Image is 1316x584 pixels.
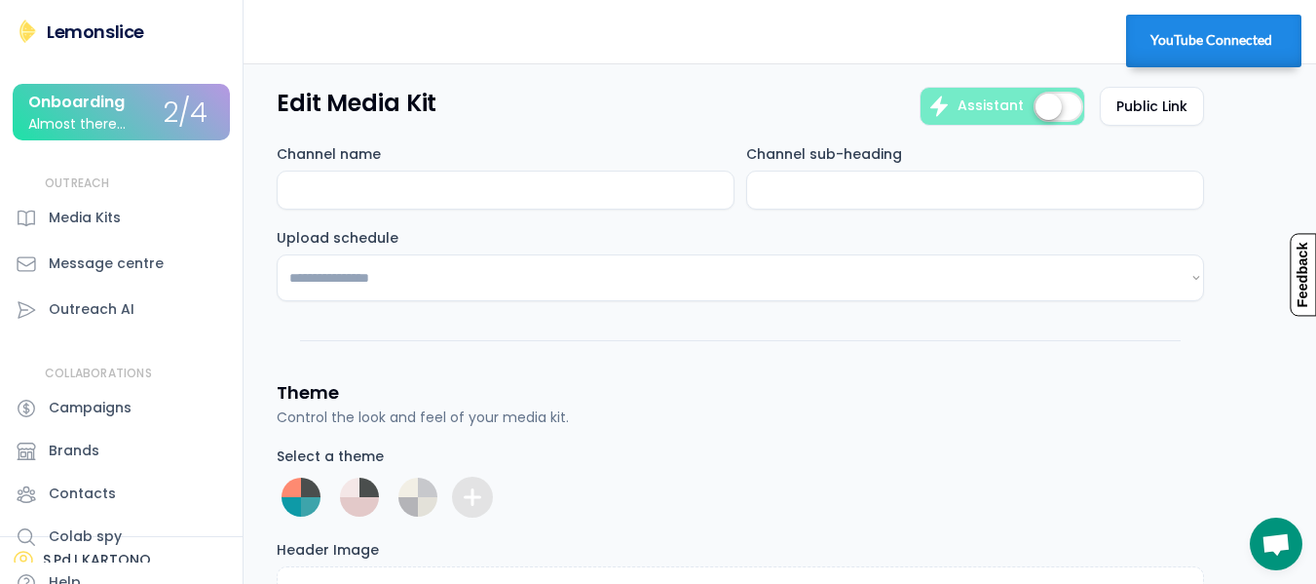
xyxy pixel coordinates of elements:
div: Colab spy [49,526,122,547]
div: Header Image [277,541,379,559]
div: Brands [49,441,99,461]
div: OUTREACH [45,175,110,192]
div: Onboarding [28,94,125,111]
div: Message centre [49,253,164,274]
div: Almost there... [28,117,126,132]
div: 2/4 [164,98,207,129]
div: Channel sub-heading [746,145,902,163]
h3: Edit Media Kit [277,87,436,120]
div: Outreach AI [49,299,134,320]
div: Use the assistant [927,95,951,118]
div: Select a theme [277,448,384,465]
div: Media Kits [49,208,121,228]
div: Campaigns [49,398,132,418]
div: Channel name [277,145,381,163]
h3: Theme [277,380,338,405]
img: Lemonslice [16,19,39,43]
div: Upload schedule [277,229,398,247]
div: Obrolan terbuka [1250,518,1302,570]
div: Lemonslice [47,19,144,44]
div: COLLABORATIONS [45,366,152,382]
strong: YouTube Connected [1150,32,1272,48]
div: Assistant [958,97,1024,116]
div: Contacts [49,484,116,504]
div: Add custom theme [461,486,484,509]
div: Control the look and feel of your media kit. [277,408,569,428]
button: Public Link [1100,87,1204,126]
